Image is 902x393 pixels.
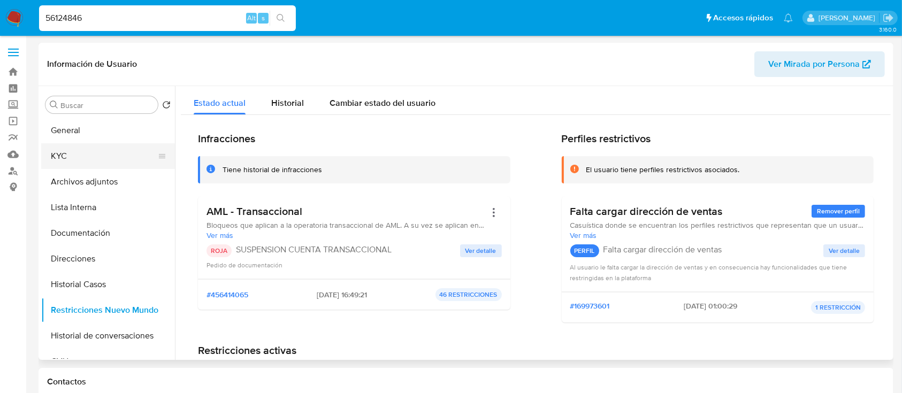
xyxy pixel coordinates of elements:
[819,13,879,23] p: florencia.merelli@mercadolibre.com
[47,59,137,70] h1: Información de Usuario
[41,297,175,323] button: Restricciones Nuevo Mundo
[247,13,256,23] span: Alt
[754,51,885,77] button: Ver Mirada por Persona
[41,143,166,169] button: KYC
[41,246,175,272] button: Direcciones
[270,11,292,26] button: search-icon
[41,349,175,374] button: CVU
[768,51,860,77] span: Ver Mirada por Persona
[60,101,154,110] input: Buscar
[41,195,175,220] button: Lista Interna
[784,13,793,22] a: Notificaciones
[883,12,894,24] a: Salir
[713,12,773,24] span: Accesos rápidos
[262,13,265,23] span: s
[50,101,58,109] button: Buscar
[162,101,171,112] button: Volver al orden por defecto
[41,118,175,143] button: General
[41,323,175,349] button: Historial de conversaciones
[47,376,885,387] h1: Contactos
[41,272,175,297] button: Historial Casos
[39,11,296,25] input: Buscar usuario o caso...
[41,220,175,246] button: Documentación
[41,169,175,195] button: Archivos adjuntos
